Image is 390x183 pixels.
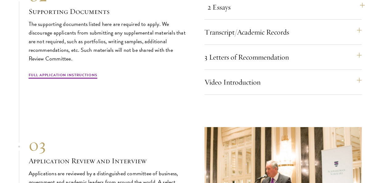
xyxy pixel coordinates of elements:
[29,20,186,63] p: The supporting documents listed here are required to apply. We discourage applicants from submitt...
[29,72,97,80] a: Full Application Instructions
[29,156,186,166] h3: Application Review and Interview
[29,6,186,17] h3: Supporting Documents
[204,75,362,89] button: Video Introduction
[204,50,362,64] button: 3 Letters of Recommendation
[29,134,186,156] div: 03
[204,25,362,40] button: Transcript/Academic Records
